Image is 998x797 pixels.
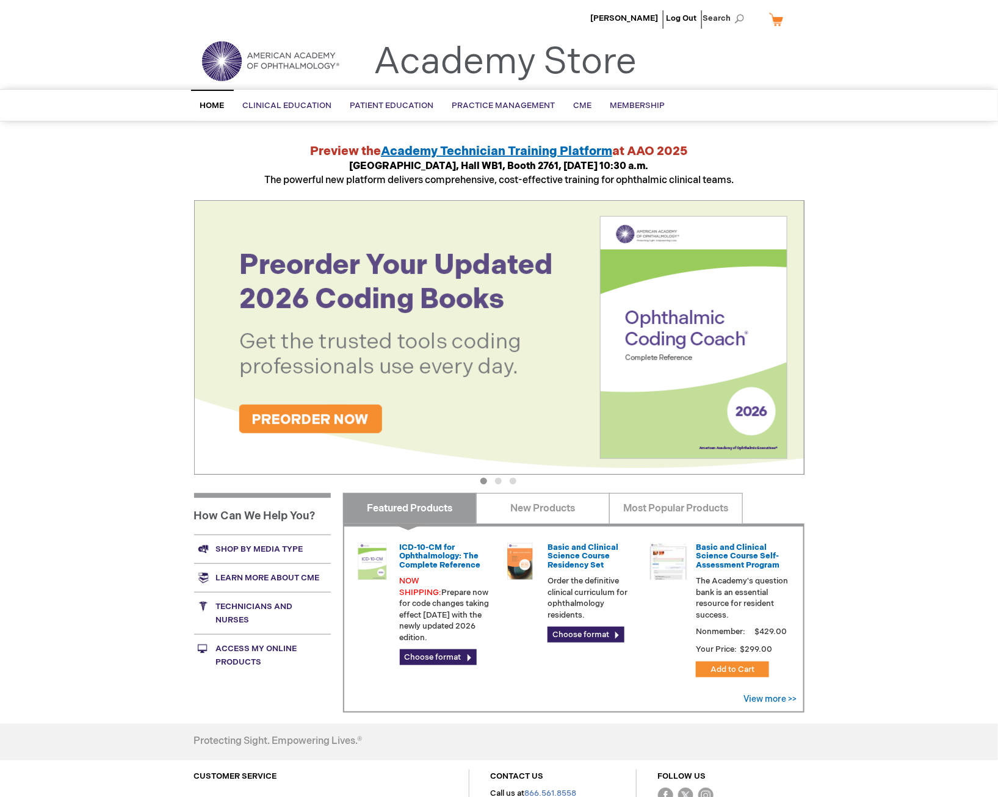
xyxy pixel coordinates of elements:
a: Featured Products [343,493,477,524]
a: Academy Store [374,40,637,84]
span: $299.00 [739,644,774,654]
a: Choose format [400,649,477,665]
a: Technicians and nurses [194,592,331,634]
h4: Protecting Sight. Empowering Lives.® [194,736,363,747]
span: Add to Cart [711,665,754,674]
button: Add to Cart [696,662,769,677]
img: 02850963u_47.png [502,543,538,580]
button: 1 of 3 [480,478,487,485]
p: The Academy's question bank is an essential resource for resident success. [696,575,789,621]
span: Home [200,101,225,110]
strong: Preview the at AAO 2025 [310,144,688,159]
a: CUSTOMER SERVICE [194,771,277,781]
span: Practice Management [452,101,555,110]
span: Clinical Education [243,101,332,110]
a: Log Out [667,13,697,23]
span: Membership [610,101,665,110]
span: Patient Education [350,101,434,110]
a: Shop by media type [194,535,331,563]
a: Choose format [548,627,624,643]
a: Access My Online Products [194,634,331,676]
button: 2 of 3 [495,478,502,485]
strong: Nonmember: [696,624,745,640]
p: Order the definitive clinical curriculum for ophthalmology residents. [548,575,640,621]
a: Basic and Clinical Science Course Residency Set [548,543,618,570]
a: CONTACT US [491,771,544,781]
p: Prepare now for code changes taking effect [DATE] with the newly updated 2026 edition. [400,575,493,643]
a: [PERSON_NAME] [591,13,659,23]
span: Search [703,6,750,31]
a: ICD-10-CM for Ophthalmology: The Complete Reference [400,543,481,570]
strong: Your Price: [696,644,737,654]
a: New Products [476,493,610,524]
img: bcscself_20.jpg [650,543,687,580]
a: Academy Technician Training Platform [381,144,612,159]
font: NOW SHIPPING: [400,576,442,597]
span: The powerful new platform delivers comprehensive, cost-effective training for ophthalmic clinical... [264,160,734,186]
a: Basic and Clinical Science Course Self-Assessment Program [696,543,779,570]
a: Learn more about CME [194,563,331,592]
button: 3 of 3 [510,478,516,485]
a: View more >> [744,694,797,704]
span: CME [574,101,592,110]
h1: How Can We Help You? [194,493,331,535]
a: FOLLOW US [658,771,706,781]
a: Most Popular Products [609,493,743,524]
img: 0120008u_42.png [354,543,391,580]
strong: [GEOGRAPHIC_DATA], Hall WB1, Booth 2761, [DATE] 10:30 a.m. [350,160,649,172]
span: $429.00 [753,627,789,637]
